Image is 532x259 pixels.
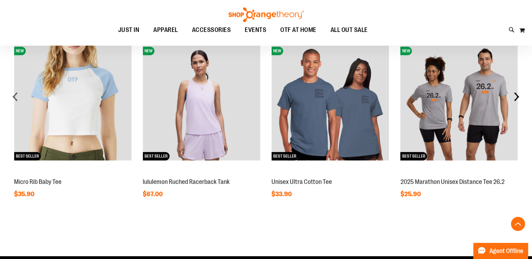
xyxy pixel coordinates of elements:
[400,191,422,198] span: $25.90
[14,171,132,176] a: Micro Rib Baby TeeNEWBEST SELLER
[271,47,283,55] span: NEW
[400,47,412,55] span: NEW
[14,178,62,185] a: Micro Rib Baby Tee
[400,43,518,160] img: 2025 Marathon Unisex Distance Tee 26.2
[271,191,293,198] span: $33.90
[14,43,132,160] img: Micro Rib Baby Tee
[143,191,164,198] span: $67.00
[280,22,316,38] span: OTF AT HOME
[14,152,41,160] span: BEST SELLER
[227,7,305,22] img: Shop Orangetheory
[271,171,389,176] a: Unisex Ultra Cotton TeeNEWBEST SELLER
[14,47,26,55] span: NEW
[245,22,266,38] span: EVENTS
[473,243,528,259] button: Agent Offline
[14,191,36,198] span: $35.90
[489,248,523,254] span: Agent Offline
[118,22,140,38] span: JUST IN
[143,171,260,176] a: lululemon Ruched Racerback TankNEWBEST SELLER
[143,178,230,185] a: lululemon Ruched Racerback Tank
[143,43,260,160] img: lululemon Ruched Racerback Tank
[153,22,178,38] span: APPAREL
[271,152,298,160] span: BEST SELLER
[8,89,23,104] div: prev
[511,217,525,231] button: Back To Top
[509,89,524,104] div: next
[143,47,154,55] span: NEW
[400,152,427,160] span: BEST SELLER
[192,22,231,38] span: ACCESSORIES
[271,178,332,185] a: Unisex Ultra Cotton Tee
[331,22,368,38] span: ALL OUT SALE
[400,178,504,185] a: 2025 Marathon Unisex Distance Tee 26.2
[400,171,518,176] a: 2025 Marathon Unisex Distance Tee 26.2NEWBEST SELLER
[271,43,389,160] img: Unisex Ultra Cotton Tee
[143,152,169,160] span: BEST SELLER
